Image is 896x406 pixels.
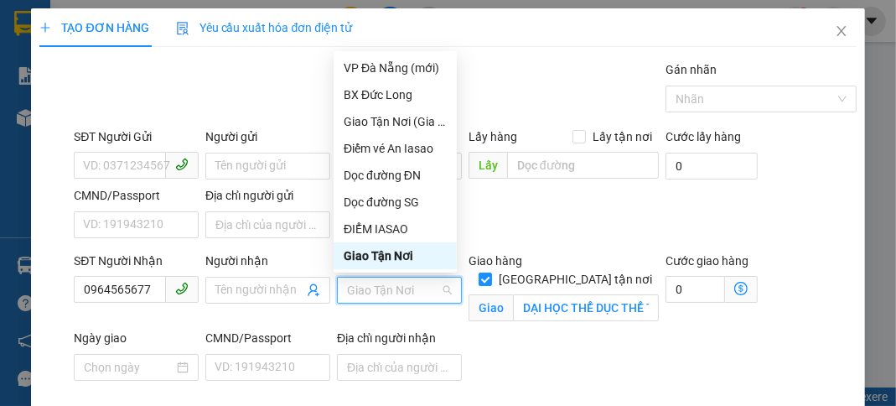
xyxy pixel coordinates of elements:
input: Ngày giao [84,358,174,377]
span: phone [175,282,189,295]
div: Điểm vé An Iasao [344,139,447,158]
div: BX Đức Long [334,81,457,108]
span: Giao Tận Nơi [347,278,452,303]
div: Dọc đường SG [334,189,457,216]
input: Cước lấy hàng [666,153,758,180]
label: Ngày giao [74,331,127,345]
label: Cước lấy hàng [666,130,741,143]
img: icon [176,22,189,35]
div: Người gửi [205,128,330,146]
span: TẠO ĐƠN HÀNG [39,21,148,34]
div: BX Đức Long [344,86,447,104]
div: VP Đà Nẵng (mới) [334,55,457,81]
div: Dọc đường SG [344,193,447,211]
label: Cước giao hàng [666,254,748,268]
input: Địa chỉ của người gửi [205,211,330,238]
input: Dọc đường [507,152,659,179]
span: Yêu cầu xuất hóa đơn điện tử [176,21,353,34]
div: CMND/Passport [205,329,330,347]
span: Giao [469,294,513,321]
span: phone [175,158,189,171]
div: VP Đà Nẵng (mới) [344,59,447,77]
div: SĐT Người Nhận [74,252,199,270]
label: Gán nhãn [666,63,717,76]
span: Lấy hàng [469,130,517,143]
div: Địa chỉ người gửi [205,186,330,205]
div: Địa chỉ người nhận [337,329,462,347]
span: Lấy tận nơi [586,128,659,146]
div: CMND/Passport [74,186,199,205]
div: Giao Tận Nơi [344,247,447,265]
input: Cước giao hàng [666,276,725,303]
input: Địa chỉ của người nhận [337,354,462,381]
div: Dọc đường ĐN [334,162,457,189]
div: Giao Tận Nơi [334,242,457,269]
span: plus [39,22,51,34]
button: Close [818,8,865,55]
span: dollar-circle [734,282,748,295]
div: Điểm vé An Iasao [334,135,457,162]
span: [GEOGRAPHIC_DATA] tận nơi [492,270,659,289]
div: SĐT Người Gửi [74,128,199,146]
span: user-add [307,284,320,297]
span: close [835,24,848,38]
div: Người nhận [205,252,330,270]
input: Giao tận nơi [513,294,659,321]
div: Dọc đường ĐN [344,166,447,185]
div: Giao Tận Nơi (Gia Lai) [344,112,447,131]
div: Giao Tận Nơi (Gia Lai) [334,108,457,135]
span: Lấy [469,152,507,179]
div: ĐIỂM IASAO [344,220,447,238]
span: Giao hàng [469,254,522,268]
div: ĐIỂM IASAO [334,216,457,242]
